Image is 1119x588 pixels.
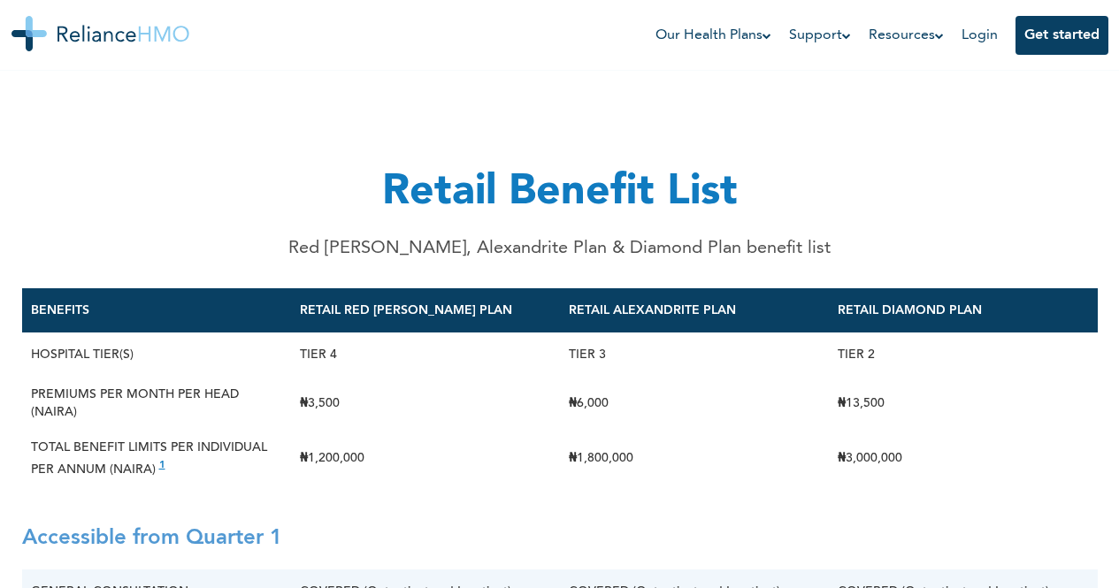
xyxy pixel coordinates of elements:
a: 1 [159,460,165,470]
td: TIER 3 [560,332,829,377]
th: BENEFITS [22,288,291,332]
p: Red [PERSON_NAME], Alexandrite Plan & Diamond Plan benefit list [288,235,831,262]
th: RETAIL ALEXANDRITE PLAN [560,288,829,332]
th: RETAIL RED [PERSON_NAME] PLAN [291,288,560,332]
a: Resources [869,25,944,46]
img: Reliance HMO's Logo [11,16,189,51]
td: ₦1,200,000 [291,430,560,487]
td: TIER 2 [829,332,1098,377]
td: ₦3,500 [291,377,560,430]
td: TIER 4 [291,332,560,377]
td: ₦13,500 [829,377,1098,430]
h2: Accessible from Quarter 1 [22,508,1098,569]
td: HOSPITAL TIER(S) [22,332,291,377]
td: TOTAL BENEFIT LIMITS PER INDIVIDUAL PER ANNUM (NAIRA) [22,430,291,487]
td: ₦3,000,000 [829,430,1098,487]
h1: Retail Benefit List [288,161,831,225]
a: Login [962,28,998,42]
a: Our Health Plans [655,25,771,46]
button: Get started [1016,16,1108,55]
th: RETAIL DIAMOND PLAN [829,288,1098,332]
td: ₦6,000 [560,377,829,430]
td: PREMIUMS PER MONTH PER HEAD (NAIRA) [22,377,291,430]
td: ₦1,800,000 [560,430,829,487]
a: Support [789,25,851,46]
